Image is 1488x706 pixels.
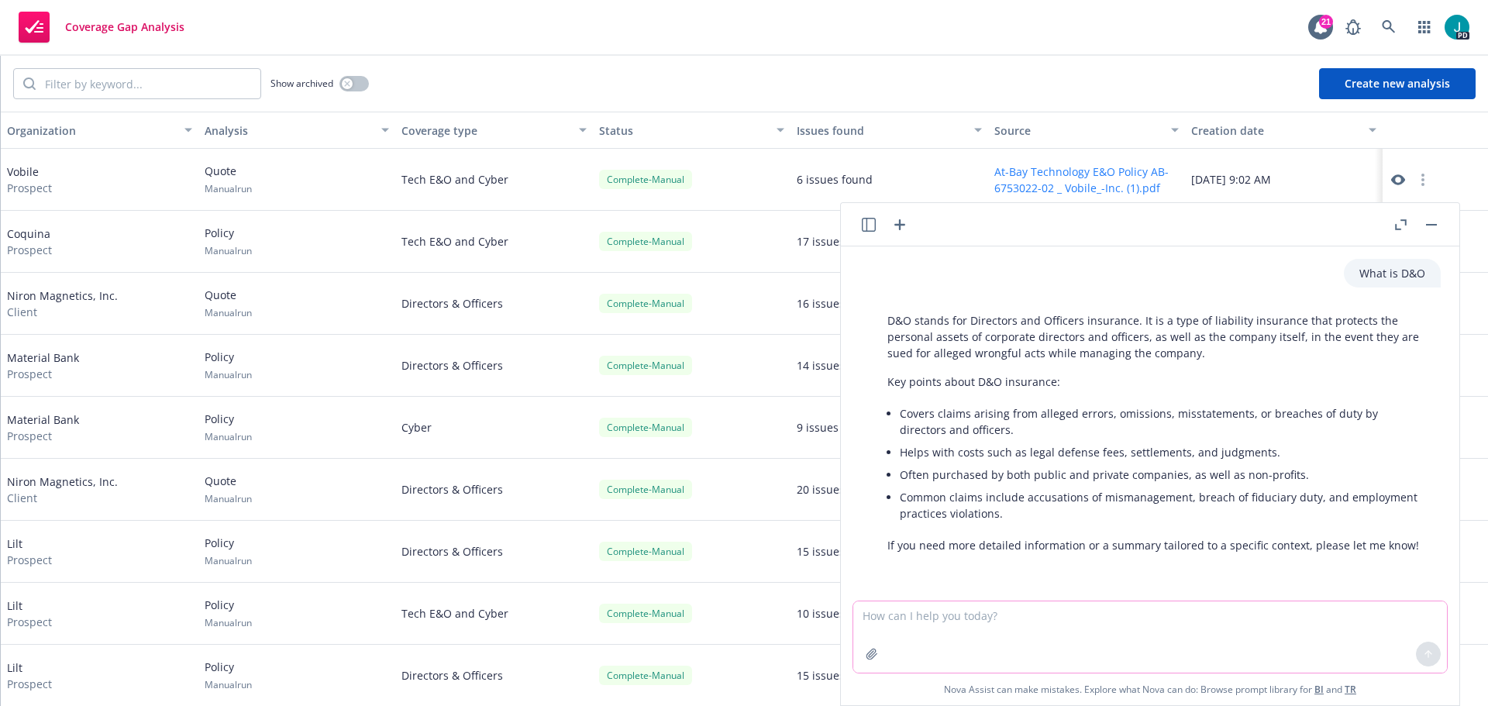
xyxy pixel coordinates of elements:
div: Coverage type [401,122,570,139]
button: Analysis [198,112,396,149]
div: Lilt [7,660,52,692]
span: Manual run [205,306,252,319]
a: BI [1314,683,1324,696]
div: Policy [205,411,252,443]
div: Complete - Manual [599,542,692,561]
div: Material Bank [7,350,79,382]
div: 9 issues found [797,419,873,436]
div: Issues found [797,122,965,139]
div: Analysis [205,122,373,139]
div: Directors & Officers [395,459,593,521]
div: Material Bank [7,412,79,444]
p: If you need more detailed information or a summary tailored to a specific context, please let me ... [887,537,1425,553]
div: Directors & Officers [395,335,593,397]
span: Manual run [205,678,252,691]
div: Policy [205,225,252,257]
span: Prospect [7,428,79,444]
div: Policy [205,597,252,629]
div: Complete - Manual [599,666,692,685]
span: Client [7,304,118,320]
div: Vobile [7,164,52,196]
div: Complete - Manual [599,294,692,313]
p: D&O stands for Directors and Officers insurance. It is a type of liability insurance that protect... [887,312,1425,361]
div: Lilt [7,598,52,630]
div: Complete - Manual [599,232,692,251]
p: What is D&O [1359,265,1425,281]
div: Tech E&O and Cyber [395,149,593,211]
div: Quote [205,473,252,505]
div: 10 issues found [797,605,879,622]
span: Prospect [7,676,52,692]
div: Quote [205,287,252,319]
div: Niron Magnetics, Inc. [7,288,118,320]
button: Organization [1,112,198,149]
span: Prospect [7,614,52,630]
button: Create new analysis [1319,68,1476,99]
div: Complete - Manual [599,170,692,189]
button: Status [593,112,790,149]
a: Report a Bug [1338,12,1369,43]
span: Show archived [270,77,333,90]
span: Prospect [7,180,52,196]
span: Manual run [205,368,252,381]
div: Lilt [7,536,52,568]
input: Filter by keyword... [36,69,260,98]
span: Manual run [205,430,252,443]
span: Manual run [205,492,252,505]
div: 6 issues found [797,171,873,188]
button: Coverage type [395,112,593,149]
div: 16 issues found [797,295,879,312]
div: Complete - Manual [599,604,692,623]
li: Covers claims arising from alleged errors, omissions, misstatements, or breaches of duty by direc... [900,402,1425,441]
div: 21 [1319,14,1333,28]
a: Coverage Gap Analysis [12,5,191,49]
span: Manual run [205,554,252,567]
div: Policy [205,349,252,381]
button: Creation date [1185,112,1383,149]
div: Directors & Officers [395,521,593,583]
div: Creation date [1191,122,1359,139]
button: Issues found [790,112,988,149]
div: Cyber [395,397,593,459]
div: 14 issues found [797,357,879,374]
div: Status [599,122,767,139]
span: Coverage Gap Analysis [65,21,184,33]
div: Quote [205,163,252,195]
div: Complete - Manual [599,418,692,437]
div: Tech E&O and Cyber [395,583,593,645]
div: 17 issues found [797,233,879,250]
span: Client [7,490,118,506]
div: Complete - Manual [599,356,692,375]
div: Organization [7,122,175,139]
a: Switch app [1409,12,1440,43]
span: Prospect [7,242,52,258]
div: Policy [205,659,252,691]
li: Helps with costs such as legal defense fees, settlements, and judgments. [900,441,1425,463]
div: Coquina [7,226,52,258]
button: Source [988,112,1186,149]
span: Manual run [205,616,252,629]
span: Nova Assist can make mistakes. Explore what Nova can do: Browse prompt library for and [944,673,1356,705]
div: 15 issues found [797,543,879,560]
div: 20 issues found [797,481,879,498]
li: Often purchased by both public and private companies, as well as non-profits. [900,463,1425,486]
div: 15 issues found [797,667,879,684]
a: TR [1345,683,1356,696]
p: Key points about D&O insurance: [887,374,1425,390]
svg: Search [23,77,36,90]
span: Manual run [205,182,252,195]
button: At-Bay Technology E&O Policy AB-6753022-02 _ Vobile_-Inc. (1).pdf [994,164,1180,196]
div: Directors & Officers [395,273,593,335]
span: Prospect [7,552,52,568]
div: Complete - Manual [599,480,692,499]
div: Source [994,122,1162,139]
a: Search [1373,12,1404,43]
div: [DATE] 9:02 AM [1185,149,1383,211]
span: Manual run [205,244,252,257]
div: Niron Magnetics, Inc. [7,474,118,506]
img: photo [1445,15,1469,40]
div: Policy [205,535,252,567]
li: Common claims include accusations of mismanagement, breach of fiduciary duty, and employment prac... [900,486,1425,525]
div: Tech E&O and Cyber [395,211,593,273]
span: Prospect [7,366,79,382]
